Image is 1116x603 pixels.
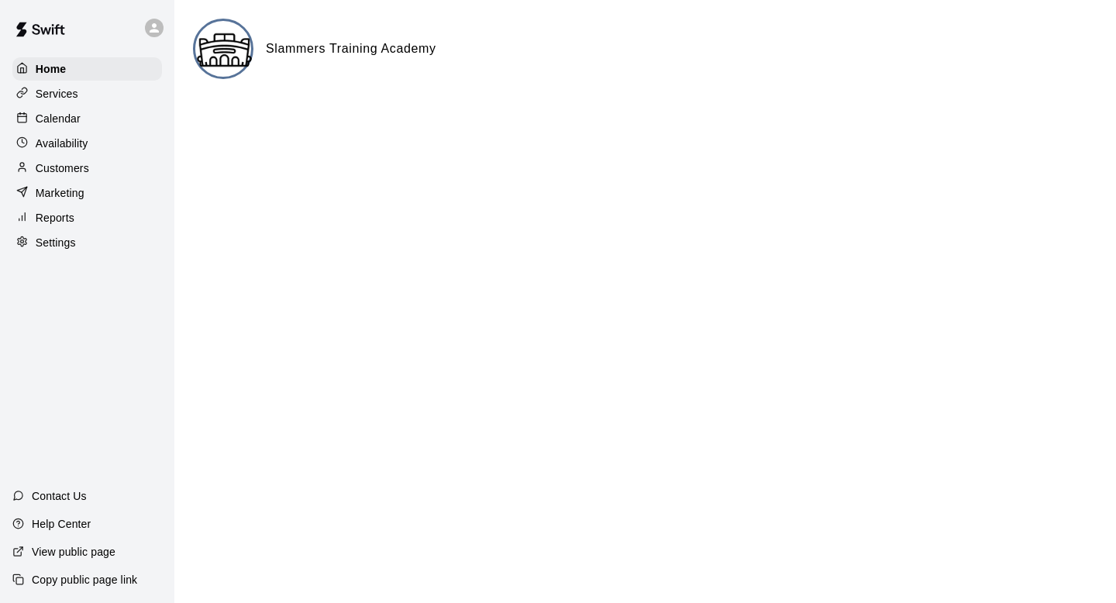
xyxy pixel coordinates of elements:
[36,86,78,102] p: Services
[12,107,162,130] a: Calendar
[36,235,76,250] p: Settings
[12,82,162,105] a: Services
[32,488,87,504] p: Contact Us
[195,21,253,79] img: Slammers Training Academy logo
[12,231,162,254] a: Settings
[12,181,162,205] a: Marketing
[32,516,91,532] p: Help Center
[266,39,436,59] h6: Slammers Training Academy
[12,57,162,81] a: Home
[32,572,137,587] p: Copy public page link
[36,61,67,77] p: Home
[12,206,162,229] a: Reports
[36,210,74,226] p: Reports
[32,544,115,560] p: View public page
[36,160,89,176] p: Customers
[12,157,162,180] a: Customers
[36,185,84,201] p: Marketing
[36,111,81,126] p: Calendar
[12,132,162,155] a: Availability
[36,136,88,151] p: Availability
